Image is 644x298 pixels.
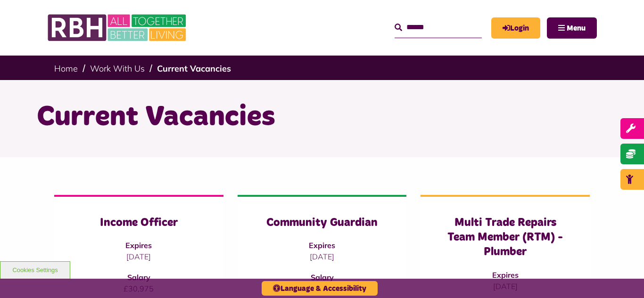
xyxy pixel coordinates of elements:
p: [DATE] [73,251,205,262]
strong: Expires [309,241,335,250]
a: Home [54,63,78,74]
h3: Income Officer [73,216,205,230]
button: Language & Accessibility [262,281,378,296]
span: Menu [567,24,586,32]
h3: Community Guardian [256,216,388,230]
a: Current Vacancies [157,63,231,74]
strong: Expires [492,270,519,280]
a: MyRBH [491,17,540,39]
iframe: Netcall Web Assistant for live chat [602,256,644,298]
h3: Multi Trade Repairs Team Member (RTM) - Plumber [439,216,571,260]
strong: Salary [127,273,150,282]
strong: Expires [125,241,152,250]
button: Navigation [547,17,597,39]
p: [DATE] [256,251,388,262]
h1: Current Vacancies [37,99,607,136]
strong: Salary [311,273,334,282]
a: Work With Us [90,63,145,74]
img: RBH [47,9,189,46]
